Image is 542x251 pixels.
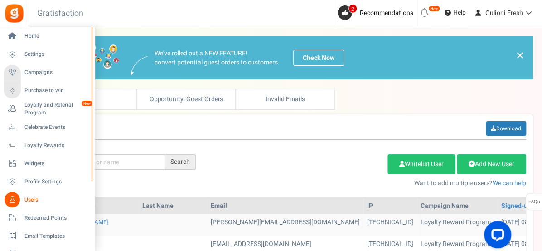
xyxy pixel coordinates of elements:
[528,193,540,211] span: FAQs
[24,214,88,222] span: Redeemed Points
[24,87,88,94] span: Purchase to win
[155,49,280,67] p: We've rolled out a NEW FEATURE! convert potential guest orders to customers.
[207,214,363,236] td: customer
[24,142,88,149] span: Loyalty Rewards
[360,8,413,18] span: Recommendations
[24,123,88,131] span: Celebrate Events
[4,228,91,244] a: Email Templates
[207,198,363,214] th: Email
[363,198,417,214] th: IP
[293,50,344,66] a: Check Now
[24,69,88,76] span: Campaigns
[457,154,526,174] a: Add New User
[4,192,91,207] a: Users
[417,198,498,214] th: Campaign Name
[209,179,526,188] p: Want to add multiple users?
[363,214,417,236] td: [TECHNICAL_ID]
[24,160,88,167] span: Widgets
[60,198,139,214] th: First Name
[137,89,236,110] a: Opportunity: Guest Orders
[24,32,88,40] span: Home
[451,8,466,17] span: Help
[428,5,440,12] em: New
[4,29,91,44] a: Home
[485,8,523,18] span: Gulioni Fresh
[348,4,357,13] span: 2
[4,174,91,189] a: Profile Settings
[236,89,335,110] a: Invalid Emails
[486,121,526,136] a: Download
[4,101,91,117] a: Loyalty and Referral Program New
[44,154,165,170] input: Search by email or name
[4,138,91,153] a: Loyalty Rewards
[338,5,417,20] a: 2 Recommendations
[24,196,88,204] span: Users
[387,154,455,174] a: Whitelist User
[131,56,148,76] img: images
[165,154,196,170] div: Search
[24,101,91,117] span: Loyalty and Referral Program
[4,65,91,80] a: Campaigns
[493,178,526,188] a: We can help
[417,214,498,236] td: Loyalty Reward Program
[81,100,93,107] em: New
[4,3,24,24] img: Gratisfaction
[24,232,88,240] span: Email Templates
[27,5,93,23] h3: Gratisfaction
[441,5,469,20] a: Help
[4,83,91,98] a: Purchase to win
[4,156,91,171] a: Widgets
[516,50,524,61] a: ×
[4,210,91,226] a: Redeemed Points
[4,119,91,135] a: Celebrate Events
[139,198,207,214] th: Last Name
[4,47,91,62] a: Settings
[24,50,88,58] span: Settings
[24,178,88,186] span: Profile Settings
